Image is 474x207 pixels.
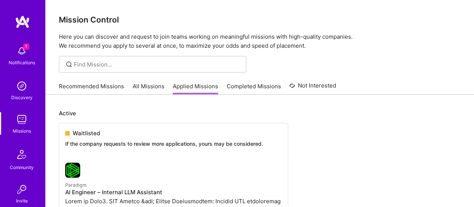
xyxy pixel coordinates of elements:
[23,44,29,50] span: 1
[59,32,461,50] p: Here you can discover and request to join teams working on meaningful missions with high-quality ...
[65,182,87,188] small: Paradigm
[133,82,164,95] a: All Missions
[65,163,80,178] img: Paradigm company logo
[10,163,34,171] div: Community
[73,129,100,137] span: Waitlisted
[65,140,282,148] p: If the company requests to review more applications, yours may be considered.
[9,59,35,66] div: Notifications
[14,79,29,94] img: discovery
[74,60,241,68] input: Find Mission...
[13,145,31,163] img: Community
[227,82,281,95] a: Completed Missions
[173,82,218,95] a: Applied Missions
[14,182,29,197] img: Invite
[59,82,124,95] a: Recommended Missions
[11,94,33,101] div: Discovery
[65,60,73,69] i: icon SearchGrey
[59,109,461,117] p: Active
[14,44,29,59] img: bell
[15,15,30,29] img: logo
[16,197,28,205] div: Invite
[65,189,282,196] h4: AI Engineer – Internal LLM Assistant
[59,15,461,24] h3: Mission Control
[13,127,31,135] div: Missions
[14,112,29,127] img: teamwork
[289,81,336,95] a: Not Interested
